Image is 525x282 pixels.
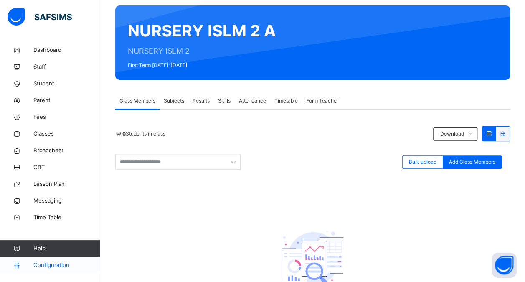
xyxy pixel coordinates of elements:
img: safsims [8,8,72,26]
span: Dashboard [33,46,100,54]
span: Configuration [33,261,100,269]
span: Results [193,97,210,105]
span: Subjects [164,97,184,105]
span: Fees [33,113,100,121]
span: Parent [33,96,100,105]
span: Add Class Members [449,158,495,166]
span: Help [33,244,100,253]
span: CBT [33,163,100,172]
span: Download [440,130,464,138]
span: First Term [DATE]-[DATE] [128,62,276,69]
span: Classes [33,130,100,138]
span: Skills [218,97,231,105]
span: Class Members [119,97,155,105]
button: Open asap [492,253,517,278]
span: Broadsheet [33,146,100,155]
span: Attendance [239,97,266,105]
span: Form Teacher [306,97,338,105]
b: 0 [122,131,126,137]
span: Time Table [33,213,100,222]
span: Messaging [33,197,100,205]
span: Lesson Plan [33,180,100,188]
span: Staff [33,63,100,71]
span: Student [33,79,100,88]
span: Bulk upload [409,158,436,166]
span: Timetable [274,97,298,105]
span: Students in class [122,130,165,138]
